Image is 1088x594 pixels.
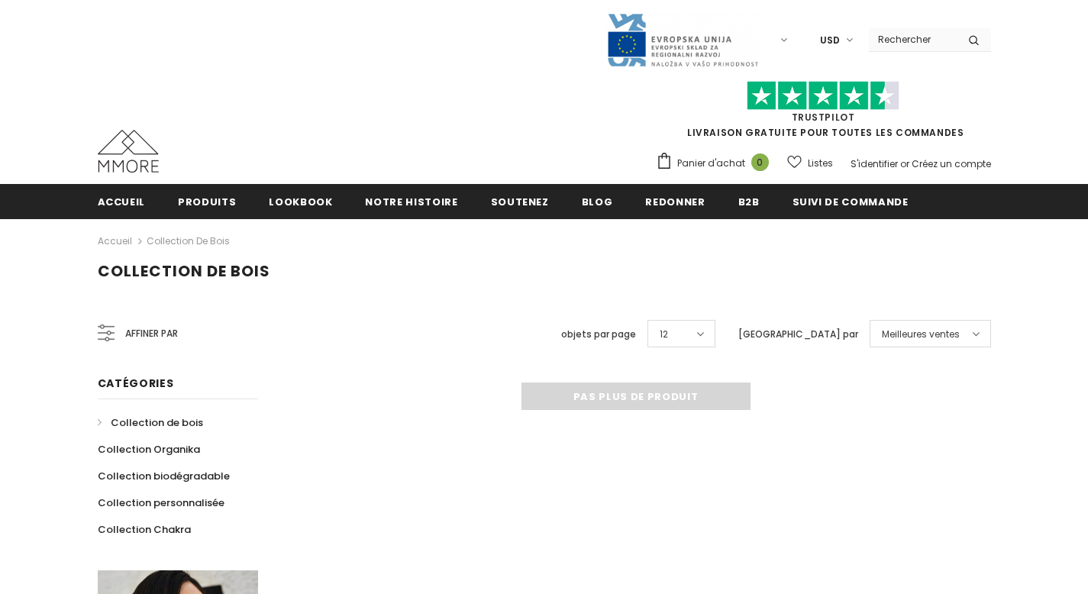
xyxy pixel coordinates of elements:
[98,260,270,282] span: Collection de bois
[98,436,200,463] a: Collection Organika
[645,184,705,218] a: Redonner
[491,195,549,209] span: soutenez
[269,195,332,209] span: Lookbook
[606,33,759,46] a: Javni Razpis
[656,88,991,139] span: LIVRAISON GRATUITE POUR TOUTES LES COMMANDES
[606,12,759,68] img: Javni Razpis
[747,81,899,111] img: Faites confiance aux étoiles pilotes
[677,156,745,171] span: Panier d'achat
[178,195,236,209] span: Produits
[793,195,909,209] span: Suivi de commande
[178,184,236,218] a: Produits
[738,184,760,218] a: B2B
[269,184,332,218] a: Lookbook
[98,184,146,218] a: Accueil
[792,111,855,124] a: TrustPilot
[98,463,230,489] a: Collection biodégradable
[365,195,457,209] span: Notre histoire
[98,376,174,391] span: Catégories
[491,184,549,218] a: soutenez
[787,150,833,176] a: Listes
[98,522,191,537] span: Collection Chakra
[98,232,132,250] a: Accueil
[561,327,636,342] label: objets par page
[660,327,668,342] span: 12
[98,195,146,209] span: Accueil
[882,327,960,342] span: Meilleures ventes
[98,130,159,173] img: Cas MMORE
[751,153,769,171] span: 0
[738,327,858,342] label: [GEOGRAPHIC_DATA] par
[656,152,776,175] a: Panier d'achat 0
[869,28,957,50] input: Search Site
[808,156,833,171] span: Listes
[98,442,200,457] span: Collection Organika
[738,195,760,209] span: B2B
[147,234,230,247] a: Collection de bois
[820,33,840,48] span: USD
[912,157,991,170] a: Créez un compte
[900,157,909,170] span: or
[98,409,203,436] a: Collection de bois
[111,415,203,430] span: Collection de bois
[582,184,613,218] a: Blog
[98,489,224,516] a: Collection personnalisée
[645,195,705,209] span: Redonner
[98,469,230,483] span: Collection biodégradable
[793,184,909,218] a: Suivi de commande
[851,157,898,170] a: S'identifier
[98,496,224,510] span: Collection personnalisée
[365,184,457,218] a: Notre histoire
[582,195,613,209] span: Blog
[125,325,178,342] span: Affiner par
[98,516,191,543] a: Collection Chakra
